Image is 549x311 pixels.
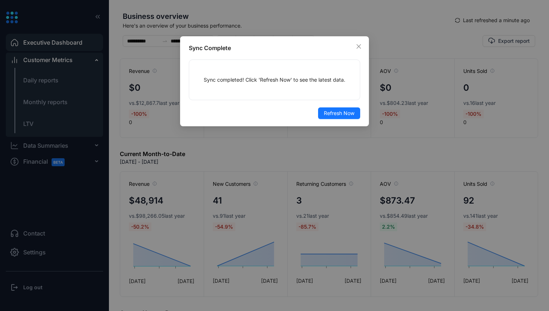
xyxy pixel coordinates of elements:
[356,44,362,49] span: close
[353,41,365,52] button: Close
[324,109,354,117] span: Refresh Now
[195,76,354,84] p: Sync completed! Click 'Refresh Now' to see the latest data.
[189,44,360,52] div: Sync Complete
[318,107,360,119] button: Refresh Now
